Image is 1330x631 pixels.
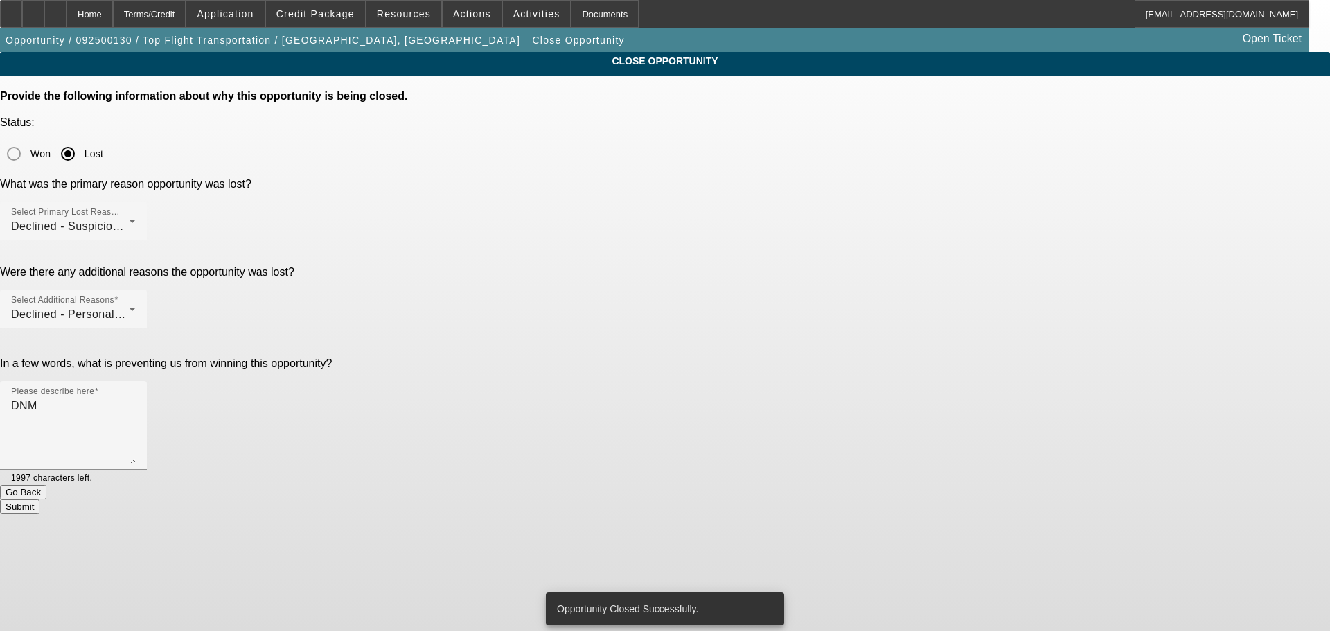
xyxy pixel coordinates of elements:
[453,8,491,19] span: Actions
[503,1,571,27] button: Activities
[377,8,431,19] span: Resources
[546,592,779,625] div: Opportunity Closed Successfully.
[197,8,254,19] span: Application
[513,8,560,19] span: Activities
[11,208,121,217] mat-label: Select Primary Lost Reason
[186,1,264,27] button: Application
[276,8,355,19] span: Credit Package
[11,296,114,305] mat-label: Select Additional Reasons
[266,1,365,27] button: Credit Package
[1237,27,1307,51] a: Open Ticket
[529,28,628,53] button: Close Opportunity
[443,1,502,27] button: Actions
[11,220,190,232] span: Declined - Suspicious Transaction
[532,35,624,46] span: Close Opportunity
[366,1,441,27] button: Resources
[11,308,187,320] span: Declined - Personal Credit Issues
[82,147,103,161] label: Lost
[10,55,1320,66] span: CLOSE OPPORTUNITY
[11,387,94,396] mat-label: Please describe here
[11,470,92,485] mat-hint: 1997 characters left.
[6,35,520,46] span: Opportunity / 092500130 / Top Flight Transportation / [GEOGRAPHIC_DATA], [GEOGRAPHIC_DATA]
